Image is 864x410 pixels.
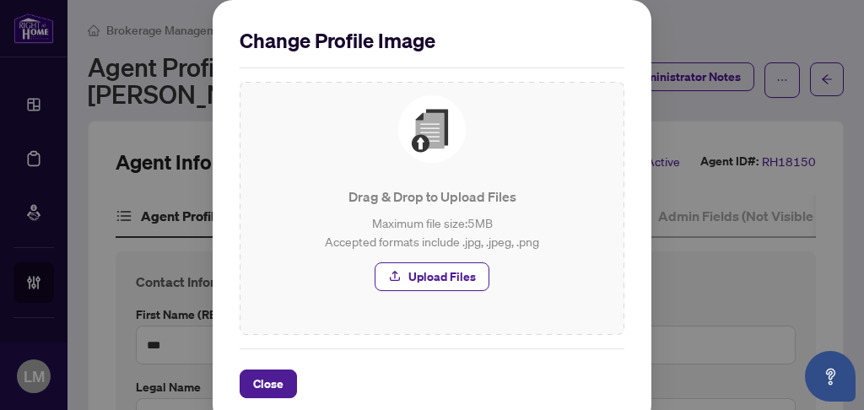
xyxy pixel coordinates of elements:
button: Open asap [805,351,856,402]
img: File Upload [398,95,466,163]
button: Upload Files [375,262,489,291]
p: Maximum file size: 5 MB Accepted formats include .jpg, .jpeg, .png [253,213,611,251]
p: Drag & Drop to Upload Files [253,186,611,207]
span: File UploadDrag & Drop to Upload FilesMaximum file size:5MBAccepted formats include .jpg, .jpeg, ... [240,82,624,305]
h2: Change Profile Image [240,27,624,54]
button: Close [240,370,297,398]
span: Upload Files [408,263,476,290]
span: Close [253,370,283,397]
